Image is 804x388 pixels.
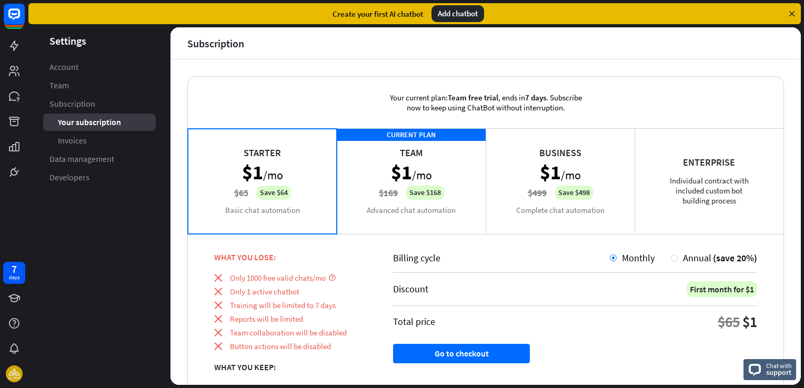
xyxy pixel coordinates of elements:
[683,252,711,264] span: Annual
[214,274,222,282] i: close
[3,262,25,284] a: 7 days
[742,312,757,331] div: $1
[431,5,484,22] div: Add chatbot
[230,287,299,297] span: Only 1 active chatbot
[230,328,347,338] span: Team collaboration will be disabled
[718,312,740,331] div: $65
[393,283,428,295] div: Discount
[214,329,222,336] i: close
[28,34,170,48] header: Settings
[187,37,244,49] div: Subscription
[49,154,114,165] span: Data management
[713,252,757,264] span: (save 20%)
[58,117,121,128] span: Your subscription
[766,361,792,371] span: Chat with
[8,4,40,36] button: Open LiveChat chat widget
[448,93,498,103] span: Team free trial
[373,77,599,128] div: Your current plan: , ends in . Subscribe now to keep using ChatBot without interruption.
[230,273,326,283] span: Only 1000 free valid chats/mo
[49,98,95,109] span: Subscription
[393,344,530,363] button: Go to checkout
[214,252,367,262] div: WHAT YOU LOSE:
[9,274,19,281] div: days
[58,135,87,146] span: Invoices
[230,314,303,324] span: Reports will be limited
[230,341,331,351] span: Button actions will be disabled
[766,367,792,377] span: support
[214,288,222,295] i: close
[43,77,156,94] a: Team
[49,62,78,73] span: Account
[525,93,546,103] span: 7 days
[43,132,156,149] a: Invoices
[214,362,367,372] div: WHAT YOU KEEP:
[43,95,156,113] a: Subscription
[333,9,423,19] div: Create your first AI chatbot
[12,264,17,274] div: 7
[214,301,222,309] i: close
[43,58,156,76] a: Account
[687,281,757,297] div: First month for $1
[393,315,435,328] div: Total price
[214,342,222,350] i: close
[622,252,655,264] span: Monthly
[230,300,336,310] span: Training will be limited to 7 days
[49,172,89,183] span: Developers
[49,80,69,91] span: Team
[43,169,156,186] a: Developers
[43,150,156,168] a: Data management
[393,252,610,264] div: Billing cycle
[214,315,222,323] i: close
